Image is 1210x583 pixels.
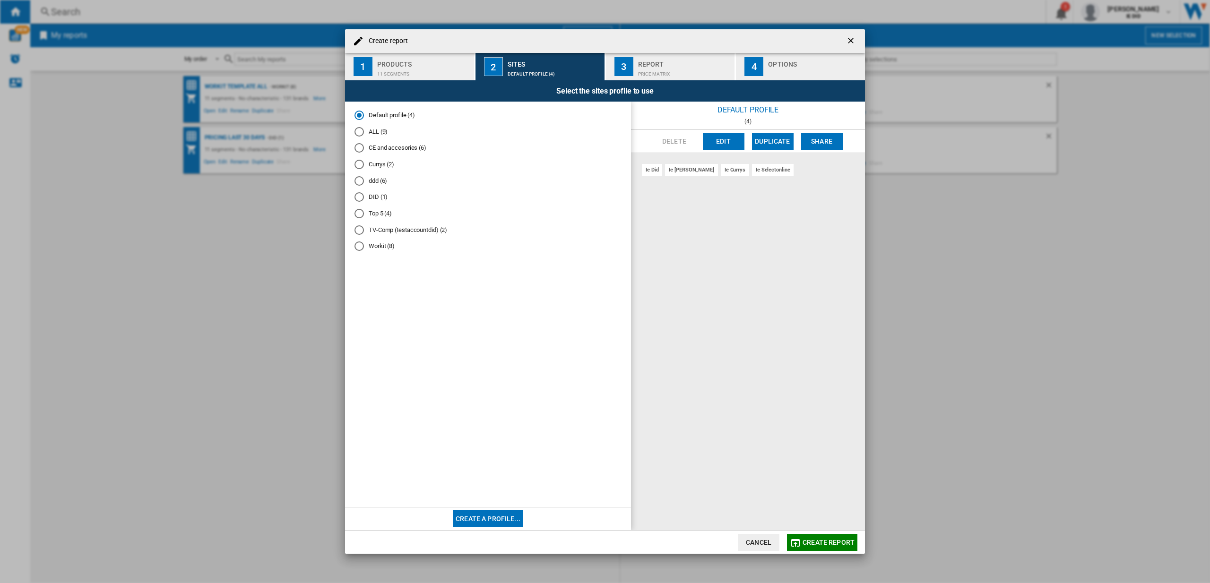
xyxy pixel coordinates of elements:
div: Default profile (4) [508,67,601,77]
ng-md-icon: getI18NText('BUTTONS.CLOSE_DIALOG') [846,36,857,47]
div: 3 [614,57,633,76]
md-radio-button: ddd (6) [354,176,622,185]
button: 4 Options [736,53,865,80]
button: Share [801,133,843,150]
div: Price Matrix [638,67,731,77]
div: Products [377,57,470,67]
div: ie selectonline [752,164,794,176]
md-radio-button: DID (1) [354,193,622,202]
md-radio-button: Workit (8) [354,242,622,251]
button: 1 Products 11 segments [345,53,475,80]
div: 2 [484,57,503,76]
md-radio-button: TV-Comp (testaccountdid) (2) [354,225,622,234]
md-radio-button: Currys (2) [354,160,622,169]
button: 3 Report Price Matrix [606,53,736,80]
span: Create report [803,539,855,546]
button: Edit [703,133,744,150]
div: Report [638,57,731,67]
button: getI18NText('BUTTONS.CLOSE_DIALOG') [842,32,861,51]
div: Options [768,57,861,67]
div: ie did [642,164,662,176]
div: Sites [508,57,601,67]
h4: Create report [364,36,408,46]
button: Cancel [738,534,779,551]
md-radio-button: CE and accesories (6) [354,144,622,153]
md-radio-button: Default profile (4) [354,111,622,120]
div: Select the sites profile to use [345,80,865,102]
div: 11 segments [377,67,470,77]
div: 4 [744,57,763,76]
button: Delete [654,133,695,150]
button: Create a profile... [453,510,523,527]
div: 1 [354,57,372,76]
md-radio-button: Top 5 (4) [354,209,622,218]
button: 2 Sites Default profile (4) [475,53,605,80]
button: Create report [787,534,857,551]
md-radio-button: ALL (9) [354,127,622,136]
div: Default profile [631,102,865,118]
div: ie currys [721,164,749,176]
div: (4) [631,118,865,125]
button: Duplicate [752,133,794,150]
div: ie [PERSON_NAME] [665,164,717,176]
